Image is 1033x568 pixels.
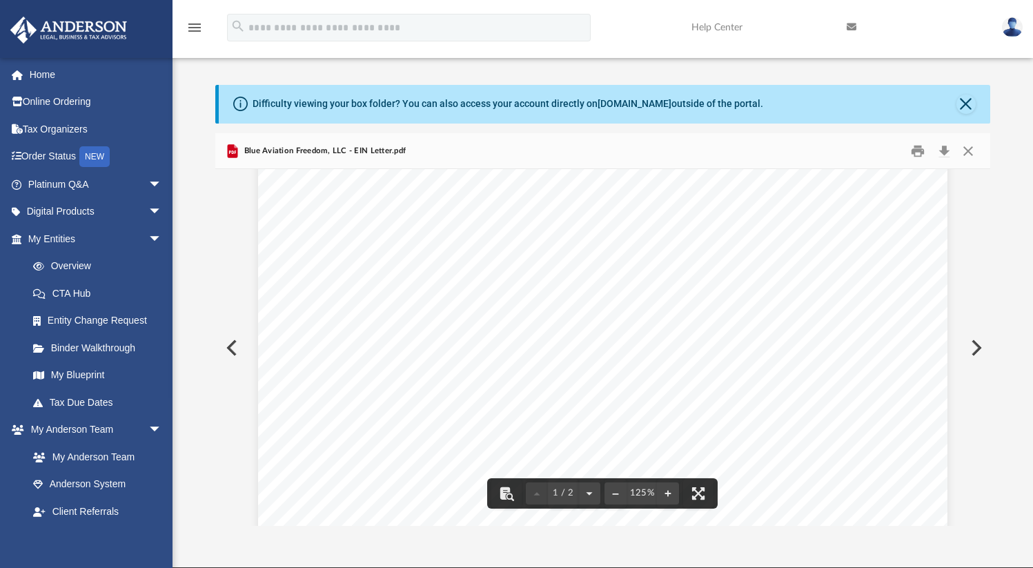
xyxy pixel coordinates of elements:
button: Enter fullscreen [683,478,714,509]
a: Binder Walkthrough [19,334,183,362]
button: Toggle findbar [491,478,522,509]
a: Home [10,61,183,88]
button: Next page [578,478,600,509]
i: search [230,19,246,34]
a: Online Ordering [10,88,183,116]
div: File preview [215,169,990,525]
a: Digital Productsarrow_drop_down [10,198,183,226]
span: 1 / 2 [548,489,578,498]
a: My Anderson Team [19,443,169,471]
button: Download [932,140,956,161]
a: CTA Hub [19,280,183,307]
img: User Pic [1002,17,1023,37]
a: menu [186,26,203,36]
div: Document Viewer [215,169,990,525]
a: Tax Organizers [10,115,183,143]
span: arrow_drop_down [148,170,176,199]
button: 1 / 2 [548,478,578,509]
a: My Entitiesarrow_drop_down [10,225,183,253]
span: arrow_drop_down [148,198,176,226]
img: Anderson Advisors Platinum Portal [6,17,131,43]
button: Close [956,140,981,161]
button: Close [956,95,976,114]
span: arrow_drop_down [148,225,176,253]
button: Print [904,140,932,161]
div: Preview [215,133,990,526]
span: arrow_drop_down [148,416,176,444]
a: Entity Change Request [19,307,183,335]
div: Current zoom level [627,489,657,498]
button: Zoom in [657,478,679,509]
a: Overview [19,253,183,280]
div: Difficulty viewing your box folder? You can also access your account directly on outside of the p... [253,97,763,111]
button: Zoom out [604,478,627,509]
div: NEW [79,146,110,167]
a: My Blueprint [19,362,176,389]
button: Next File [960,329,990,367]
a: [DOMAIN_NAME] [598,98,671,109]
a: Client Referrals [19,498,176,525]
a: My Anderson Teamarrow_drop_down [10,416,176,444]
a: Anderson System [19,471,176,498]
i: menu [186,19,203,36]
a: Order StatusNEW [10,143,183,171]
a: Tax Due Dates [19,389,183,416]
a: Platinum Q&Aarrow_drop_down [10,170,183,198]
button: Previous File [215,329,246,367]
span: Blue Aviation Freedom, LLC - EIN Letter.pdf [241,145,406,157]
